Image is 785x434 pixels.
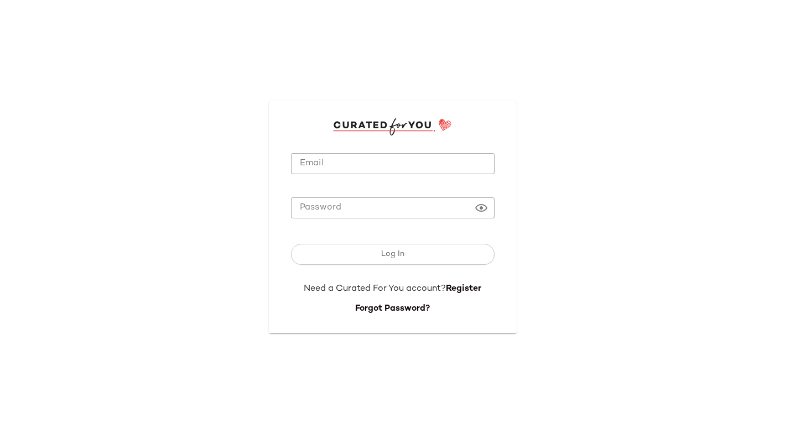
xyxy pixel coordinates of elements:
[355,304,430,313] a: Forgot Password?
[291,244,495,265] button: Log In
[333,118,452,135] img: cfy_login_logo.DGdB1djN.svg
[381,250,404,259] span: Log In
[304,284,446,294] span: Need a Curated For You account?
[446,284,481,294] a: Register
